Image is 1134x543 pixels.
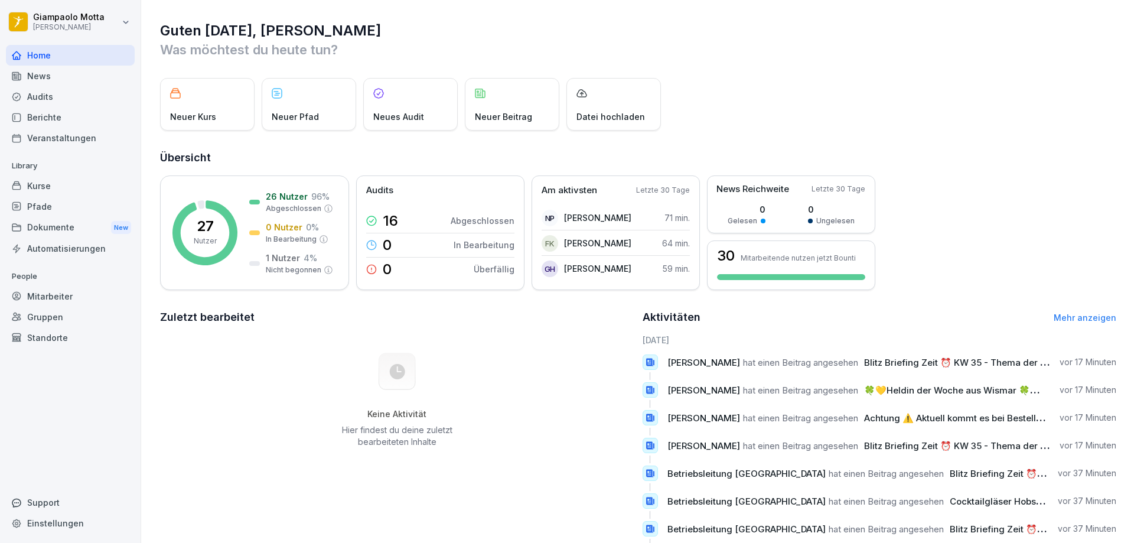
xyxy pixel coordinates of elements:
p: Letzte 30 Tage [636,185,690,196]
p: Hier findest du deine zuletzt bearbeiteten Inhalte [337,424,457,448]
h1: Guten [DATE], [PERSON_NAME] [160,21,1116,40]
p: Gelesen [728,216,757,226]
p: [PERSON_NAME] [33,23,105,31]
p: 1 Nutzer [266,252,300,264]
a: Mitarbeiter [6,286,135,307]
span: hat einen Beitrag angesehen [743,357,858,368]
p: 0 [383,238,392,252]
p: People [6,267,135,286]
span: hat einen Beitrag angesehen [829,468,944,479]
p: vor 37 Minuten [1058,523,1116,535]
span: hat einen Beitrag angesehen [743,440,858,451]
div: GH [542,261,558,277]
a: Berichte [6,107,135,128]
a: Home [6,45,135,66]
p: News Reichweite [716,183,789,196]
p: vor 17 Minuten [1060,356,1116,368]
p: Nicht begonnen [266,265,321,275]
p: Giampaolo Motta [33,12,105,22]
a: Pfade [6,196,135,217]
a: Audits [6,86,135,107]
p: 16 [383,214,398,228]
p: Überfällig [474,263,514,275]
a: DokumenteNew [6,217,135,239]
span: [PERSON_NAME] [667,357,740,368]
a: Veranstaltungen [6,128,135,148]
p: 71 min. [664,212,690,224]
p: 0 [383,262,392,277]
p: Nutzer [194,236,217,246]
p: 27 [197,219,214,233]
p: Neuer Beitrag [475,110,532,123]
h6: [DATE] [643,334,1117,346]
p: Am aktivsten [542,184,597,197]
span: Blitz Briefing Zeit ⏰ KW 35 - Thema der Woche: Dips / Saucen [864,440,1133,451]
div: NP [542,210,558,226]
h5: Keine Aktivität [337,409,457,420]
p: Mitarbeitende nutzen jetzt Bounti [741,253,856,262]
p: Letzte 30 Tage [812,184,865,194]
p: 96 % [311,190,330,203]
div: Dokumente [6,217,135,239]
p: Neues Audit [373,110,424,123]
p: [PERSON_NAME] [564,212,631,224]
div: FK [542,235,558,252]
p: Abgeschlossen [266,203,321,214]
p: vor 37 Minuten [1058,495,1116,507]
span: [PERSON_NAME] [667,440,740,451]
p: 26 Nutzer [266,190,308,203]
p: 0 % [306,221,319,233]
span: hat einen Beitrag angesehen [829,496,944,507]
p: Neuer Pfad [272,110,319,123]
h3: 30 [717,249,735,263]
p: vor 37 Minuten [1058,467,1116,479]
p: vor 17 Minuten [1060,412,1116,424]
p: 59 min. [663,262,690,275]
span: [PERSON_NAME] [667,385,740,396]
h2: Zuletzt bearbeitet [160,309,634,326]
h2: Übersicht [160,149,1116,166]
p: vor 17 Minuten [1060,440,1116,451]
a: Kurse [6,175,135,196]
a: Automatisierungen [6,238,135,259]
span: hat einen Beitrag angesehen [829,524,944,535]
span: [PERSON_NAME] [667,412,740,424]
p: [PERSON_NAME] [564,262,631,275]
p: Abgeschlossen [451,214,514,227]
p: In Bearbeitung [266,234,317,245]
p: [PERSON_NAME] [564,237,631,249]
p: Was möchtest du heute tun? [160,40,1116,59]
p: Audits [366,184,393,197]
p: 0 [808,203,855,216]
p: 0 [728,203,765,216]
a: News [6,66,135,86]
span: hat einen Beitrag angesehen [743,412,858,424]
p: Library [6,157,135,175]
a: Gruppen [6,307,135,327]
a: Standorte [6,327,135,348]
p: 64 min. [662,237,690,249]
h2: Aktivitäten [643,309,700,326]
span: Betriebsleitung [GEOGRAPHIC_DATA] [667,524,826,535]
span: Betriebsleitung [GEOGRAPHIC_DATA] [667,496,826,507]
p: Neuer Kurs [170,110,216,123]
p: 4 % [304,252,317,264]
p: 0 Nutzer [266,221,302,233]
p: Ungelesen [816,216,855,226]
p: In Bearbeitung [454,239,514,251]
a: Einstellungen [6,513,135,534]
p: Datei hochladen [576,110,645,123]
a: Mehr anzeigen [1054,313,1116,323]
p: vor 17 Minuten [1060,384,1116,396]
